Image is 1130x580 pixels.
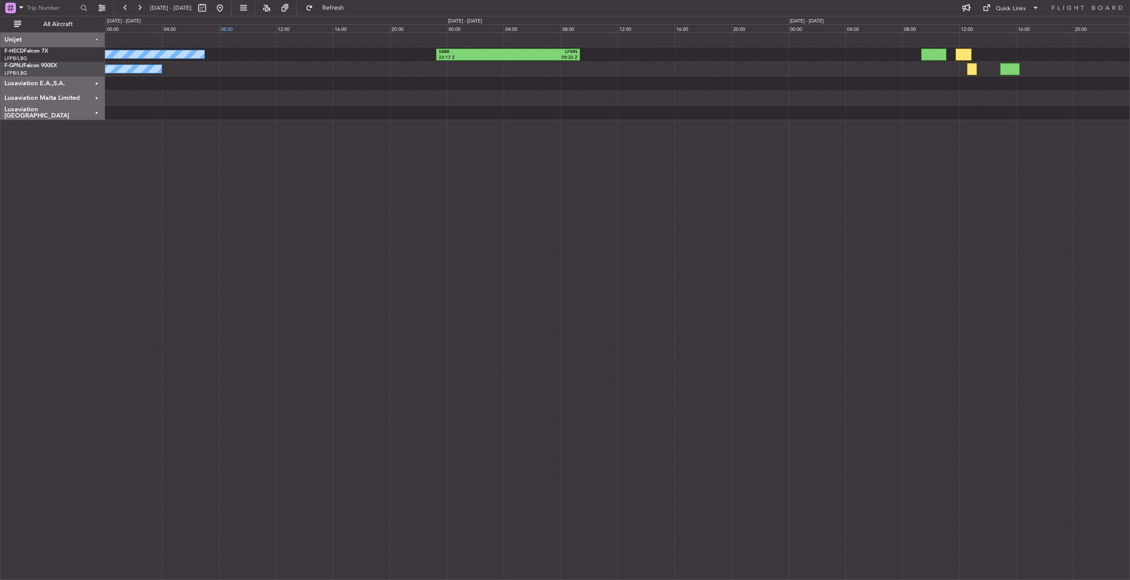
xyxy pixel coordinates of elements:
span: Refresh [315,5,352,11]
div: 04:00 [845,24,902,32]
a: LFPB/LBG [4,55,27,62]
div: 20:00 [731,24,788,32]
div: 08:00 [902,24,959,32]
div: [DATE] - [DATE] [790,18,824,25]
div: 16:00 [674,24,731,32]
div: 00:00 [105,24,162,32]
div: 09:22 Z [508,55,577,61]
div: [DATE] - [DATE] [448,18,482,25]
div: 04:00 [504,24,561,32]
button: Quick Links [978,1,1043,15]
div: 04:00 [162,24,219,32]
div: 00:00 [788,24,845,32]
div: 20:00 [1073,24,1130,32]
div: 16:00 [333,24,390,32]
div: 08:00 [561,24,618,32]
span: All Aircraft [23,21,93,27]
a: F-GPNJFalcon 900EX [4,63,57,68]
div: 12:00 [959,24,1016,32]
div: 08:00 [219,24,276,32]
input: Trip Number [27,1,78,15]
button: Refresh [301,1,354,15]
div: LFMN [508,49,577,55]
div: 12:00 [618,24,674,32]
div: 23:17 Z [439,55,508,61]
div: 00:00 [447,24,504,32]
div: SBBR [439,49,508,55]
span: F-GPNJ [4,63,23,68]
span: F-HECD [4,49,24,54]
div: [DATE] - [DATE] [107,18,141,25]
div: 12:00 [276,24,333,32]
span: [DATE] - [DATE] [150,4,192,12]
button: All Aircraft [10,17,96,31]
div: Quick Links [996,4,1026,13]
a: F-HECDFalcon 7X [4,49,48,54]
div: 20:00 [390,24,447,32]
a: LFPB/LBG [4,70,27,76]
div: 16:00 [1016,24,1073,32]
